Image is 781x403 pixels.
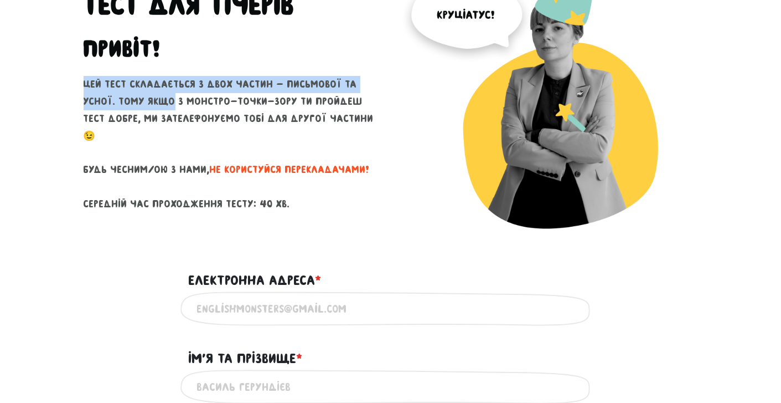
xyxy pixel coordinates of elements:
[84,35,161,63] h2: Привіт!
[189,348,303,369] label: Ім'я та прізвище
[189,270,322,291] label: Електронна адреса
[197,297,585,322] input: englishmonsters@gmail.com
[84,76,382,212] p: Цей тест складається з двох частин - письмової та усної. Тому якщо з монстро-точки-зору ти пройде...
[210,164,370,175] span: не користуйся перекладачами!
[197,375,585,400] input: Василь Герундієв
